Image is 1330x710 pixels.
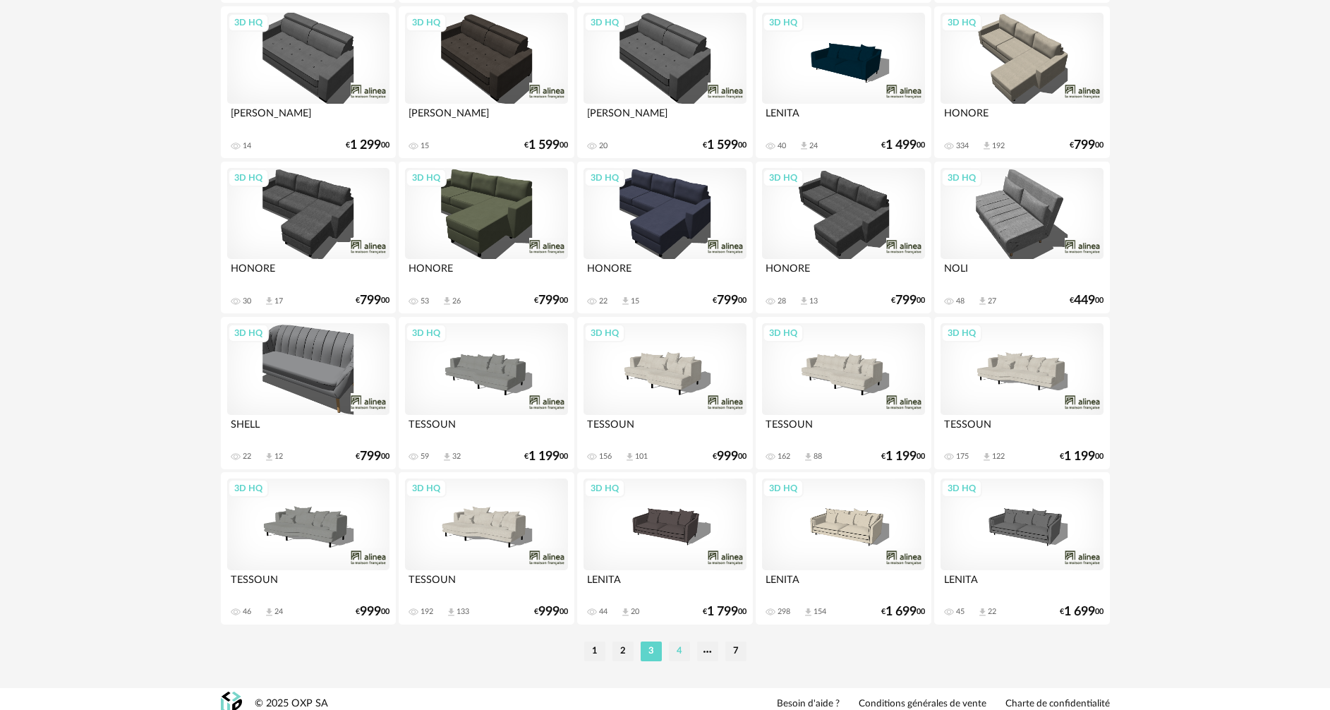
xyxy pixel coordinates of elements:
span: 799 [1074,140,1095,150]
div: 3D HQ [228,479,269,498]
div: € 00 [524,140,568,150]
div: [PERSON_NAME] [584,104,746,132]
li: 3 [641,642,662,661]
div: € 00 [713,452,746,462]
span: Download icon [799,140,809,151]
div: 44 [599,607,607,617]
div: 192 [992,141,1005,151]
a: 3D HQ TESSOUN 59 Download icon 32 €1 19900 [399,317,574,469]
div: TESSOUN [941,415,1103,443]
div: 53 [421,296,429,306]
div: [PERSON_NAME] [227,104,389,132]
li: 2 [612,642,634,661]
a: 3D HQ TESSOUN 46 Download icon 24 €99900 [221,472,396,625]
div: € 00 [356,607,389,617]
li: 7 [725,642,746,661]
div: 22 [988,607,996,617]
span: Download icon [803,607,814,618]
div: 32 [452,452,461,462]
a: 3D HQ LENITA 45 Download icon 22 €1 69900 [934,472,1109,625]
div: 298 [778,607,790,617]
div: TESSOUN [405,570,567,598]
span: Download icon [264,296,274,306]
div: € 00 [713,296,746,306]
a: 3D HQ TESSOUN 156 Download icon 101 €99900 [577,317,752,469]
a: 3D HQ LENITA 298 Download icon 154 €1 69900 [756,472,931,625]
span: Download icon [264,452,274,462]
div: 133 [457,607,469,617]
div: 12 [274,452,283,462]
div: € 00 [356,452,389,462]
div: 3D HQ [406,13,447,32]
span: Download icon [442,452,452,462]
span: 449 [1074,296,1095,306]
a: 3D HQ SHELL 22 Download icon 12 €79900 [221,317,396,469]
div: HONORE [227,259,389,287]
span: 1 199 [528,452,560,462]
div: 13 [809,296,818,306]
div: 20 [599,141,607,151]
span: 1 699 [885,607,917,617]
span: 1 199 [1064,452,1095,462]
div: 22 [243,452,251,462]
span: 799 [717,296,738,306]
div: 3D HQ [941,13,982,32]
span: Download icon [624,452,635,462]
span: Download icon [799,296,809,306]
span: 1 199 [885,452,917,462]
div: € 00 [881,140,925,150]
span: Download icon [620,607,631,618]
span: 1 799 [707,607,738,617]
div: 59 [421,452,429,462]
div: 334 [956,141,969,151]
span: Download icon [620,296,631,306]
span: Download icon [264,607,274,618]
span: Download icon [977,607,988,618]
div: TESSOUN [405,415,567,443]
div: HONORE [584,259,746,287]
li: 1 [584,642,605,661]
div: 3D HQ [941,169,982,187]
a: 3D HQ [PERSON_NAME] 20 €1 59900 [577,6,752,159]
span: Download icon [446,607,457,618]
span: Download icon [442,296,452,306]
span: 999 [717,452,738,462]
div: € 00 [524,452,568,462]
div: 3D HQ [763,479,804,498]
div: 24 [809,141,818,151]
div: € 00 [703,140,746,150]
span: 1 699 [1064,607,1095,617]
div: 3D HQ [584,479,625,498]
div: € 00 [703,607,746,617]
a: 3D HQ [PERSON_NAME] 14 €1 29900 [221,6,396,159]
span: Download icon [977,296,988,306]
a: 3D HQ HONORE 334 Download icon 192 €79900 [934,6,1109,159]
div: € 00 [1060,452,1104,462]
div: LENITA [941,570,1103,598]
div: 192 [421,607,433,617]
div: 22 [599,296,607,306]
div: NOLI [941,259,1103,287]
a: 3D HQ HONORE 22 Download icon 15 €79900 [577,162,752,314]
span: 1 499 [885,140,917,150]
div: TESSOUN [227,570,389,598]
div: 14 [243,141,251,151]
div: 27 [988,296,996,306]
div: 15 [421,141,429,151]
span: 799 [895,296,917,306]
div: TESSOUN [584,415,746,443]
a: 3D HQ [PERSON_NAME] 15 €1 59900 [399,6,574,159]
div: 48 [956,296,965,306]
div: HONORE [941,104,1103,132]
div: 3D HQ [406,169,447,187]
div: € 00 [881,607,925,617]
a: 3D HQ LENITA 44 Download icon 20 €1 79900 [577,472,752,625]
div: 3D HQ [763,169,804,187]
div: 3D HQ [584,13,625,32]
a: 3D HQ TESSOUN 162 Download icon 88 €1 19900 [756,317,931,469]
div: 154 [814,607,826,617]
div: € 00 [356,296,389,306]
div: HONORE [405,259,567,287]
div: € 00 [534,607,568,617]
div: € 00 [346,140,389,150]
